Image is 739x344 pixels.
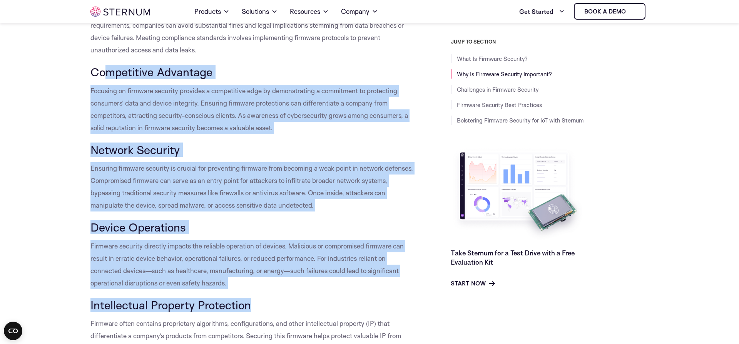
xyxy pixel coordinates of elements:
[457,86,538,93] a: Challenges in Firmware Security
[341,1,378,22] a: Company
[451,146,585,242] img: Take Sternum for a Test Drive with a Free Evaluation Kit
[457,101,542,109] a: Firmware Security Best Practices
[90,87,408,132] span: Focusing on firmware security provides a competitive edge by demonstrating a commitment to protec...
[90,7,150,17] img: sternum iot
[90,298,251,312] span: Intellectual Property Protection
[290,1,329,22] a: Resources
[574,3,645,20] a: Book a demo
[90,143,180,157] span: Network Security
[457,70,552,78] a: Why Is Firmware Security Important?
[451,249,575,266] a: Take Sternum for a Test Drive with a Free Evaluation Kit
[519,4,565,19] a: Get Started
[90,242,404,287] span: Firmware security directly impacts the reliable operation of devices. Malicious or compromised fi...
[194,1,229,22] a: Products
[242,1,278,22] a: Solutions
[4,322,22,340] button: Open CMP widget
[90,220,186,234] span: Device Operations
[451,279,495,288] a: Start Now
[90,65,212,79] span: Competitive Advantage
[629,8,635,15] img: sternum iot
[451,39,649,45] h3: JUMP TO SECTION
[457,117,584,124] a: Bolstering Firmware Security for IoT with Sternum
[457,55,528,62] a: What Is Firmware Security?
[90,164,413,209] span: Ensuring firmware security is crucial for preventing firmware from becoming a weak point in netwo...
